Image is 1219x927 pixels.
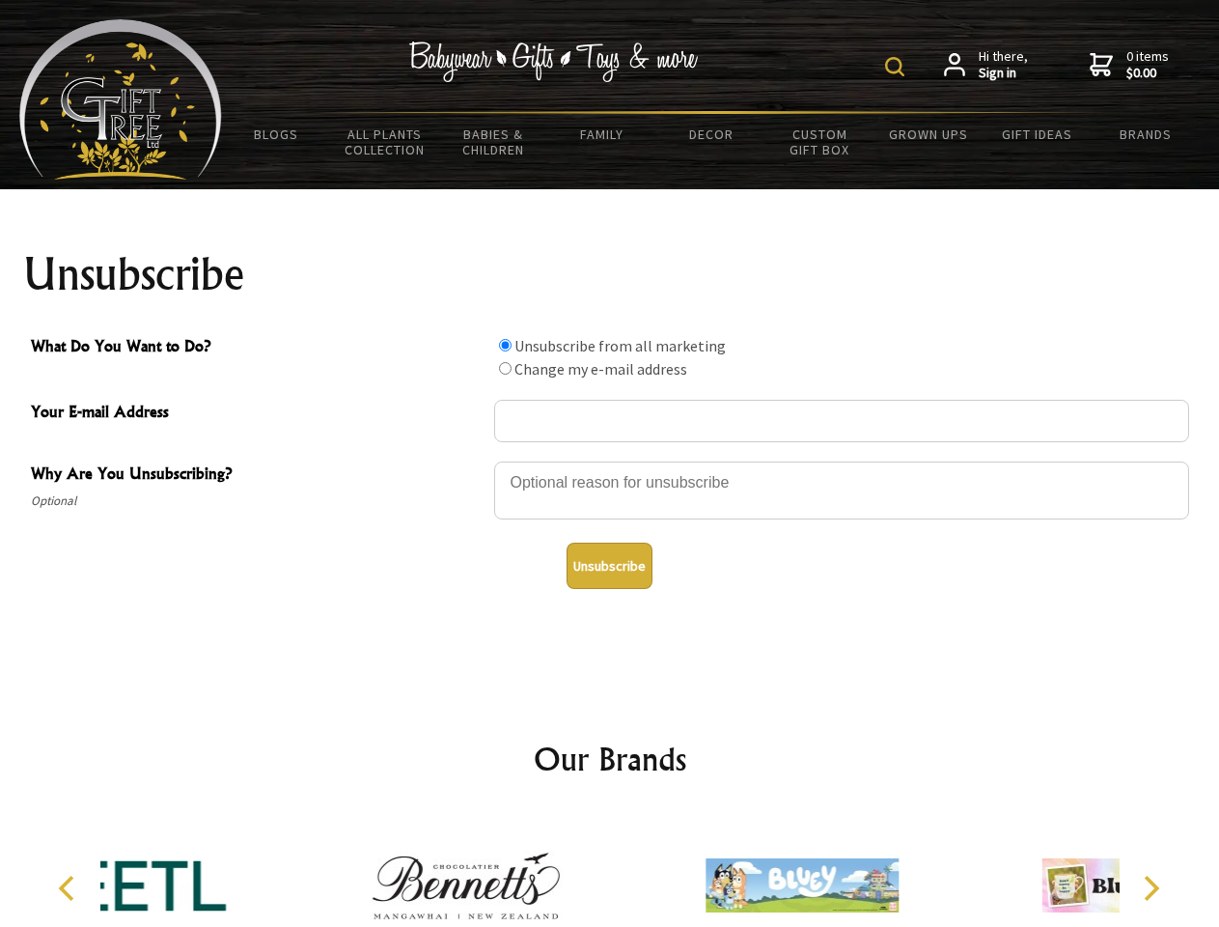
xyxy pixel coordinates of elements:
a: Custom Gift Box [765,114,874,170]
span: Why Are You Unsubscribing? [31,462,485,490]
input: What Do You Want to Do? [499,339,512,351]
img: Babywear - Gifts - Toys & more [409,42,699,82]
a: Gift Ideas [983,114,1092,154]
h1: Unsubscribe [23,251,1197,297]
a: Decor [656,114,765,154]
label: Change my e-mail address [514,359,687,379]
input: What Do You Want to Do? [499,362,512,375]
img: product search [885,57,904,76]
span: Your E-mail Address [31,400,485,428]
a: Grown Ups [873,114,983,154]
h2: Our Brands [39,736,1181,782]
button: Unsubscribe [567,543,652,589]
input: Your E-mail Address [494,400,1189,442]
span: What Do You Want to Do? [31,334,485,362]
a: All Plants Collection [331,114,440,170]
a: Babies & Children [439,114,548,170]
label: Unsubscribe from all marketing [514,336,726,355]
a: Hi there,Sign in [944,48,1028,82]
a: Brands [1092,114,1201,154]
span: Hi there, [979,48,1028,82]
img: Babyware - Gifts - Toys and more... [19,19,222,180]
strong: $0.00 [1126,65,1169,82]
button: Next [1129,867,1172,910]
button: Previous [48,867,91,910]
span: 0 items [1126,47,1169,82]
strong: Sign in [979,65,1028,82]
a: Family [548,114,657,154]
textarea: Why Are You Unsubscribing? [494,462,1189,520]
span: Optional [31,490,485,513]
a: 0 items$0.00 [1090,48,1169,82]
a: BLOGS [222,114,331,154]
